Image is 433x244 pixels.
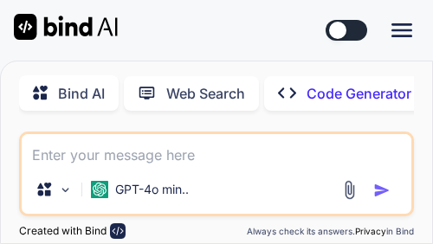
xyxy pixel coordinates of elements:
[19,224,107,238] p: Created with Bind
[115,181,189,198] p: GPT-4o min..
[110,223,126,239] img: bind-logo
[339,180,359,200] img: attachment
[58,183,73,197] img: Pick Models
[373,182,391,199] img: icon
[355,226,386,236] span: Privacy
[14,14,118,40] img: Bind AI
[58,83,105,104] p: Bind AI
[166,83,245,104] p: Web Search
[91,181,108,198] img: GPT-4o mini
[247,225,414,238] p: Always check its answers. in Bind
[307,83,411,104] p: Code Generator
